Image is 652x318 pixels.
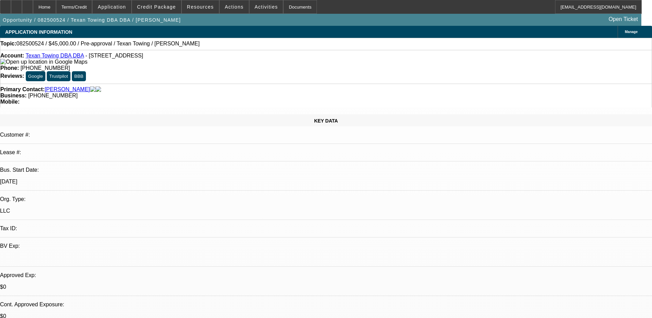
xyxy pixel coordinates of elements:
strong: Phone: [0,65,19,71]
span: Application [98,4,126,10]
span: [PHONE_NUMBER] [28,93,78,98]
button: Actions [220,0,249,13]
button: Credit Package [132,0,181,13]
strong: Reviews: [0,73,24,79]
span: APPLICATION INFORMATION [5,29,72,35]
a: Texan Towing DBA DBA [25,53,84,59]
strong: Account: [0,53,24,59]
strong: Primary Contact: [0,86,45,93]
a: [PERSON_NAME] [45,86,90,93]
a: View Google Maps [0,59,87,65]
span: Opportunity / 082500524 / Texan Towing DBA DBA / [PERSON_NAME] [3,17,181,23]
button: Google [26,71,45,81]
img: Open up location in Google Maps [0,59,87,65]
span: [PHONE_NUMBER] [21,65,70,71]
strong: Topic: [0,41,16,47]
span: Resources [187,4,214,10]
span: 082500524 / $45,000.00 / Pre-approval / Texan Towing / [PERSON_NAME] [16,41,200,47]
button: Trustpilot [47,71,70,81]
button: Application [92,0,131,13]
span: - [STREET_ADDRESS] [86,53,143,59]
span: Credit Package [137,4,176,10]
span: Manage [625,30,638,34]
button: Resources [182,0,219,13]
span: Activities [255,4,278,10]
a: Open Ticket [606,13,641,25]
img: linkedin-icon.png [96,86,101,93]
button: BBB [72,71,86,81]
strong: Mobile: [0,99,20,105]
img: facebook-icon.png [90,86,96,93]
button: Activities [250,0,283,13]
strong: Business: [0,93,26,98]
span: KEY DATA [314,118,338,124]
span: Actions [225,4,244,10]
